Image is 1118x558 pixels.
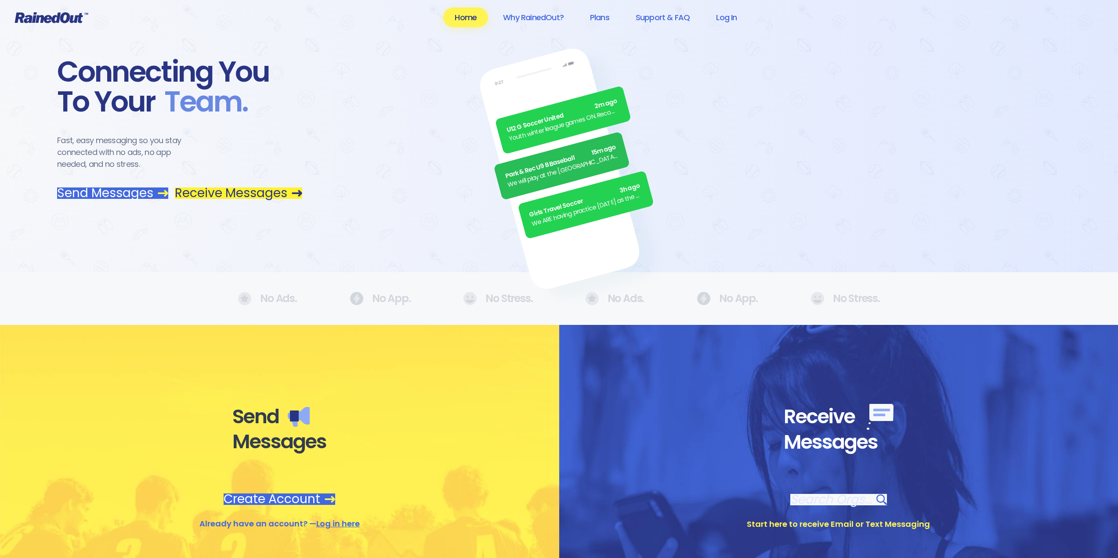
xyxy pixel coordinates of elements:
[810,292,824,305] img: No Ads.
[531,190,644,229] div: We ARE having practice [DATE] as the sun is finally out.
[288,407,310,427] img: Send messages
[443,7,488,27] a: Home
[810,292,880,305] div: No Stress.
[506,97,619,135] div: U12 G Soccer United
[586,292,599,306] img: No Ads.
[590,142,617,158] span: 15m ago
[350,292,411,305] div: No App.
[507,151,619,190] div: We will play at the [GEOGRAPHIC_DATA]. Wear white, be at the field by 5pm.
[463,292,532,305] div: No Stress.
[619,181,641,196] span: 3h ago
[784,430,894,454] div: Messages
[504,142,617,181] div: Park & Rec U9 B Baseball
[316,518,360,529] a: Log in here
[238,292,297,306] div: No Ads.
[350,292,363,305] img: No Ads.
[232,404,326,429] div: Send
[697,292,758,305] div: No App.
[594,97,619,112] span: 2m ago
[747,518,930,530] div: Start here to receive Email or Text Messaging
[697,292,710,305] img: No Ads.
[57,187,168,199] a: Send Messages
[199,518,360,529] div: Already have an account? —
[238,292,251,306] img: No Ads.
[232,429,326,454] div: Messages
[586,292,644,306] div: No Ads.
[528,181,641,220] div: Girls Travel Soccer
[867,404,894,430] img: Receive messages
[463,292,477,305] img: No Ads.
[492,7,575,27] a: Why RainedOut?
[224,493,335,505] a: Create Account
[57,134,198,170] div: Fast, easy messaging so you stay connected with no ads, no app needed, and no stress.
[790,494,887,505] a: Search Orgs…
[156,87,248,117] span: Team .
[705,7,748,27] a: Log In
[508,105,621,144] div: Youth winter league games ON. Recommend running shoes/sneakers for players as option for footwear.
[624,7,701,27] a: Support & FAQ
[784,404,894,430] div: Receive
[175,187,302,199] a: Receive Messages
[579,7,621,27] a: Plans
[57,57,302,117] div: Connecting You To Your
